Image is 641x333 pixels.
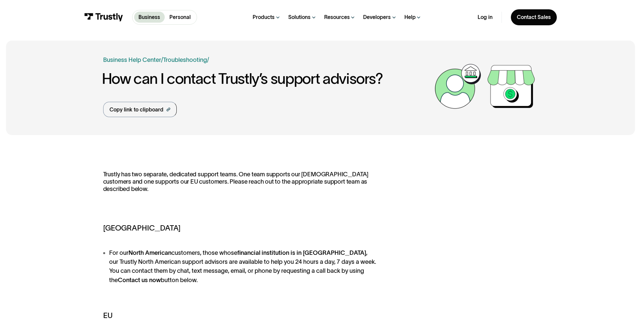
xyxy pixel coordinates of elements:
div: Help [404,14,416,21]
div: Solutions [288,14,311,21]
div: / [207,56,209,65]
a: Troubleshooting [163,57,207,63]
h1: How can I contact Trustly’s support advisors? [102,71,432,87]
a: Business [134,12,165,23]
div: Developers [363,14,391,21]
a: Personal [165,12,195,23]
a: Contact Sales [511,9,557,25]
p: Trustly has two separate, dedicated support teams. One team supports our [DEMOGRAPHIC_DATA] custo... [103,171,383,200]
div: / [161,56,163,65]
p: Personal [169,13,191,21]
div: Copy link to clipboard [109,106,163,114]
strong: financial institution is in [GEOGRAPHIC_DATA] [237,250,366,256]
div: Contact Sales [517,14,551,21]
div: Products [253,14,275,21]
a: Log in [478,14,493,21]
img: Trustly Logo [84,13,123,21]
a: Copy link to clipboard [103,102,177,117]
li: For our customers, those whose , our Trustly North American support advisors are available to hel... [103,249,383,284]
a: Business Help Center [103,56,161,65]
h5: EU [103,310,383,321]
strong: Contact us now [118,277,161,283]
p: Business [138,13,160,21]
strong: North American [128,250,171,256]
h5: [GEOGRAPHIC_DATA] [103,223,383,234]
div: Resources [324,14,350,21]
